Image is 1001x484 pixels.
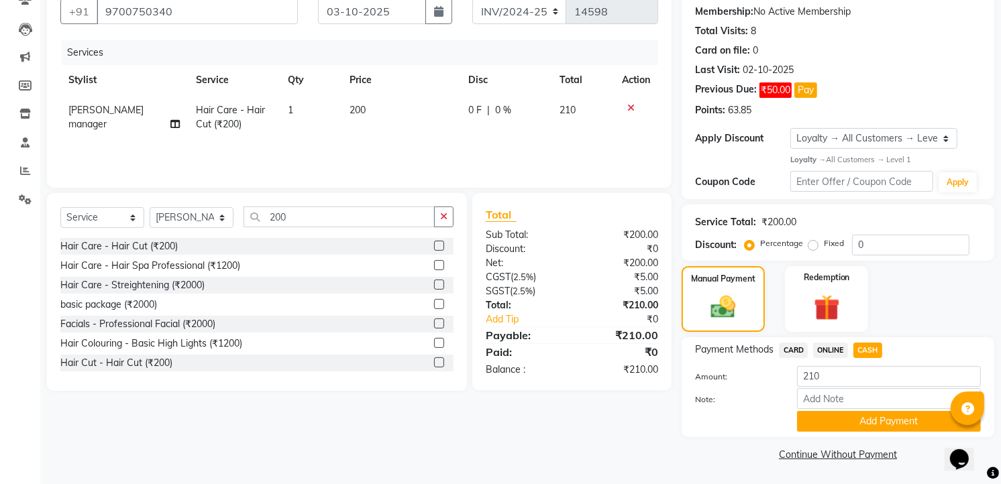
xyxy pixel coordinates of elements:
div: Paid: [476,344,572,360]
label: Percentage [760,237,803,249]
div: ( ) [476,270,572,284]
th: Action [614,65,658,95]
div: ₹0 [588,312,669,326]
div: Hair Care - Hair Cut (₹200) [60,239,178,253]
span: CARD [779,343,808,358]
div: ₹5.00 [572,270,669,284]
th: Stylist [60,65,188,95]
span: SGST [486,285,510,297]
button: Apply [939,172,977,192]
div: Discount: [476,242,572,256]
label: Amount: [685,371,787,383]
img: _cash.svg [703,293,743,321]
a: Continue Without Payment [684,448,992,462]
div: 63.85 [728,103,751,117]
th: Disc [460,65,551,95]
input: Amount [797,366,981,387]
div: Discount: [695,238,737,252]
input: Search or Scan [244,206,435,227]
div: Hair Colouring - Basic High Lights (₹1200) [60,337,242,351]
div: Hair Care - Hair Spa Professional (₹1200) [60,259,240,273]
span: CGST [486,271,511,283]
div: 8 [751,24,756,38]
div: All Customers → Level 1 [790,154,981,166]
button: Add Payment [797,411,981,432]
th: Price [341,65,460,95]
div: Services [62,40,668,65]
span: 1 [288,104,293,116]
div: 02-10-2025 [743,63,794,77]
div: ( ) [476,284,572,298]
label: Note: [685,394,787,406]
span: [PERSON_NAME] manager [68,104,144,130]
div: Membership: [695,5,753,19]
div: Coupon Code [695,175,790,189]
span: ONLINE [813,343,848,358]
div: ₹200.00 [761,215,796,229]
div: Points: [695,103,725,117]
th: Qty [280,65,341,95]
span: 0 % [495,103,511,117]
span: 2.5% [513,271,533,282]
img: _gift.svg [806,292,848,324]
span: | [487,103,490,117]
div: Apply Discount [695,131,790,145]
iframe: chat widget [945,430,988,471]
span: Payment Methods [695,343,774,357]
span: 210 [560,104,576,116]
div: Card on file: [695,44,750,58]
span: CASH [853,343,882,358]
button: Pay [794,82,817,98]
div: ₹210.00 [572,327,669,343]
th: Service [188,65,280,95]
span: ₹50.00 [759,82,792,98]
div: basic package (₹2000) [60,298,157,312]
div: ₹0 [572,242,669,256]
span: 200 [350,104,366,116]
div: Total: [476,298,572,312]
div: 0 [753,44,758,58]
label: Redemption [804,271,850,284]
span: 2.5% [513,286,533,296]
input: Enter Offer / Coupon Code [790,171,933,192]
span: Hair Care - Hair Cut (₹200) [196,104,265,130]
div: Hair Care - Streightening (₹2000) [60,278,205,292]
th: Total [551,65,614,95]
div: No Active Membership [695,5,981,19]
label: Fixed [824,237,844,249]
div: ₹210.00 [572,363,669,377]
span: 0 F [468,103,482,117]
div: Sub Total: [476,228,572,242]
div: Service Total: [695,215,756,229]
div: ₹0 [572,344,669,360]
div: Previous Due: [695,82,757,98]
div: Total Visits: [695,24,748,38]
div: Balance : [476,363,572,377]
label: Manual Payment [691,273,755,285]
div: Payable: [476,327,572,343]
a: Add Tip [476,312,588,326]
div: Facials - Professional Facial (₹2000) [60,317,215,331]
strong: Loyalty → [790,155,826,164]
div: ₹210.00 [572,298,669,312]
div: ₹200.00 [572,228,669,242]
span: Total [486,208,517,222]
div: Hair Cut - Hair Cut (₹200) [60,356,172,370]
input: Add Note [797,388,981,409]
div: ₹200.00 [572,256,669,270]
div: Net: [476,256,572,270]
div: ₹5.00 [572,284,669,298]
div: Last Visit: [695,63,740,77]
